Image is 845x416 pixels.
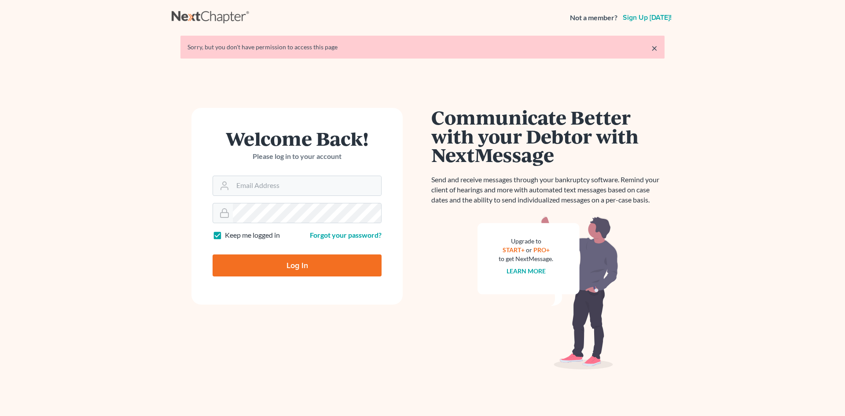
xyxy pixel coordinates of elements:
a: × [651,43,658,53]
strong: Not a member? [570,13,617,23]
label: Keep me logged in [225,230,280,240]
a: START+ [503,246,525,254]
input: Log In [213,254,382,276]
img: nextmessage_bg-59042aed3d76b12b5cd301f8e5b87938c9018125f34e5fa2b7a6b67550977c72.svg [478,216,618,370]
h1: Communicate Better with your Debtor with NextMessage [431,108,665,164]
a: Sign up [DATE]! [621,14,673,21]
div: Sorry, but you don't have permission to access this page [187,43,658,52]
p: Please log in to your account [213,151,382,162]
a: Forgot your password? [310,231,382,239]
h1: Welcome Back! [213,129,382,148]
p: Send and receive messages through your bankruptcy software. Remind your client of hearings and mo... [431,175,665,205]
div: Upgrade to [499,237,553,246]
a: PRO+ [533,246,550,254]
a: Learn more [507,267,546,275]
div: to get NextMessage. [499,254,553,263]
input: Email Address [233,176,381,195]
span: or [526,246,532,254]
